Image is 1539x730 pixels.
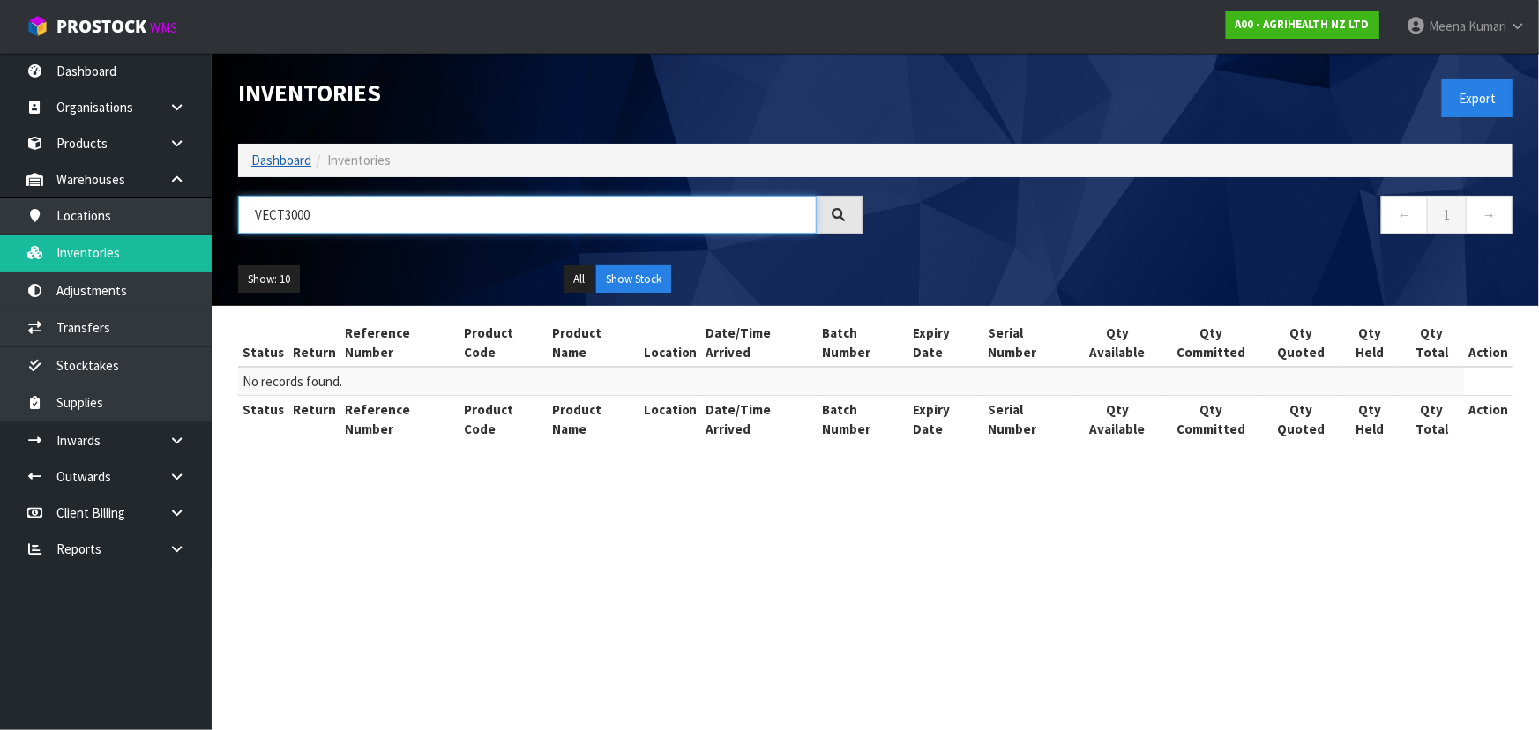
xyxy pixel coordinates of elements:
[1381,196,1428,234] a: ←
[908,396,983,443] th: Expiry Date
[327,152,391,168] span: Inventories
[340,319,459,367] th: Reference Number
[1236,17,1370,32] strong: A00 - AGRIHEALTH NZ LTD
[818,396,908,443] th: Batch Number
[238,367,1464,396] td: No records found.
[1442,79,1513,117] button: Export
[983,396,1074,443] th: Serial Number
[1464,396,1513,443] th: Action
[1468,18,1506,34] span: Kumari
[1400,319,1464,367] th: Qty Total
[549,319,639,367] th: Product Name
[1427,196,1467,234] a: 1
[340,396,459,443] th: Reference Number
[150,19,177,36] small: WMS
[596,265,671,294] button: Show Stock
[1074,396,1162,443] th: Qty Available
[1429,18,1466,34] span: Meena
[908,319,983,367] th: Expiry Date
[639,396,702,443] th: Location
[1341,396,1401,443] th: Qty Held
[1261,396,1341,443] th: Qty Quoted
[702,396,818,443] th: Date/Time Arrived
[1074,319,1162,367] th: Qty Available
[238,79,863,106] h1: Inventories
[1162,396,1262,443] th: Qty Committed
[288,319,340,367] th: Return
[889,196,1513,239] nav: Page navigation
[549,396,639,443] th: Product Name
[1341,319,1401,367] th: Qty Held
[564,265,594,294] button: All
[238,265,300,294] button: Show: 10
[702,319,818,367] th: Date/Time Arrived
[459,319,548,367] th: Product Code
[238,319,288,367] th: Status
[1226,11,1379,39] a: A00 - AGRIHEALTH NZ LTD
[1261,319,1341,367] th: Qty Quoted
[251,152,311,168] a: Dashboard
[1400,396,1464,443] th: Qty Total
[983,319,1074,367] th: Serial Number
[238,396,288,443] th: Status
[1464,319,1513,367] th: Action
[818,319,908,367] th: Batch Number
[238,196,817,234] input: Search inventories
[56,15,146,38] span: ProStock
[1466,196,1513,234] a: →
[639,319,702,367] th: Location
[459,396,548,443] th: Product Code
[288,396,340,443] th: Return
[1162,319,1262,367] th: Qty Committed
[26,15,49,37] img: cube-alt.png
